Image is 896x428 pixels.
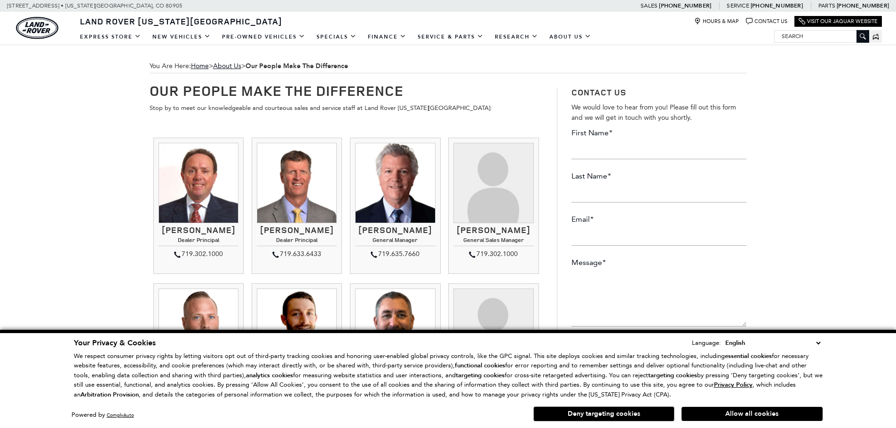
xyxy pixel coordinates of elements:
[837,2,889,9] a: [PHONE_NUMBER]
[799,18,878,25] a: Visit Our Jaguar Website
[571,171,611,181] label: Last Name
[641,2,658,9] span: Sales
[727,2,749,9] span: Service
[311,29,362,45] a: Specials
[150,59,747,73] span: You Are Here:
[74,351,823,400] p: We respect consumer privacy rights by letting visitors opt out of third-party tracking cookies an...
[213,62,348,70] span: >
[257,237,337,246] h4: Dealer Principal
[571,128,612,138] label: First Name
[71,412,134,418] div: Powered by
[7,2,182,9] a: [STREET_ADDRESS] • [US_STATE][GEOGRAPHIC_DATA], CO 80905
[213,62,241,70] a: About Us
[159,288,238,368] img: Jesse Lyon
[533,406,674,421] button: Deny targeting cookies
[453,143,533,223] img: Kimberley Zacharias
[659,2,711,9] a: [PHONE_NUMBER]
[159,143,238,223] img: Thom Buckley
[725,352,772,360] strong: essential cookies
[571,103,736,122] span: We would love to hear from you! Please fill out this form and we will get in touch with you shortly.
[355,288,435,368] img: Trebor Alvord
[682,407,823,421] button: Allow all cookies
[16,17,58,39] a: land-rover
[455,361,505,370] strong: functional cookies
[751,2,803,9] a: [PHONE_NUMBER]
[775,31,869,42] input: Search
[191,62,348,70] span: >
[355,226,435,235] h3: [PERSON_NAME]
[456,371,505,380] strong: targeting cookies
[257,226,337,235] h3: [PERSON_NAME]
[74,29,147,45] a: EXPRESS STORE
[453,237,533,246] h4: General Sales Manager
[648,371,697,380] strong: targeting cookies
[489,29,544,45] a: Research
[147,29,216,45] a: New Vehicles
[746,18,787,25] a: Contact Us
[453,226,533,235] h3: [PERSON_NAME]
[818,2,835,9] span: Parts
[571,257,606,268] label: Message
[355,249,435,260] div: 719.635.7660
[355,237,435,246] h4: General Manager
[74,29,597,45] nav: Main Navigation
[453,288,533,368] img: Gracie Dean
[74,338,156,348] span: Your Privacy & Cookies
[257,249,337,260] div: 719.633.6433
[714,381,753,388] a: Privacy Policy
[80,16,282,27] span: Land Rover [US_STATE][GEOGRAPHIC_DATA]
[80,390,139,399] strong: Arbitration Provision
[362,29,412,45] a: Finance
[150,103,543,113] p: Stop by to meet our knowledgeable and courteous sales and service staff at Land Rover [US_STATE][...
[159,226,238,235] h3: [PERSON_NAME]
[107,412,134,418] a: ComplyAuto
[257,143,337,223] img: Mike Jorgensen
[714,381,753,389] u: Privacy Policy
[355,143,435,223] img: Ray Reilly
[16,17,58,39] img: Land Rover
[453,249,533,260] div: 719.302.1000
[571,214,594,225] label: Email
[692,340,721,346] div: Language:
[694,18,739,25] a: Hours & Map
[150,59,747,73] div: Breadcrumbs
[412,29,489,45] a: Service & Parts
[191,62,209,70] a: Home
[74,16,288,27] a: Land Rover [US_STATE][GEOGRAPHIC_DATA]
[159,249,238,260] div: 719.302.1000
[257,288,337,368] img: Kevin Heim
[150,83,543,98] h1: Our People Make The Difference
[246,62,348,70] strong: Our People Make The Difference
[246,371,293,380] strong: analytics cookies
[723,338,823,348] select: Language Select
[544,29,597,45] a: About Us
[159,237,238,246] h4: Dealer Principal
[571,87,746,98] h3: Contact Us
[216,29,311,45] a: Pre-Owned Vehicles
